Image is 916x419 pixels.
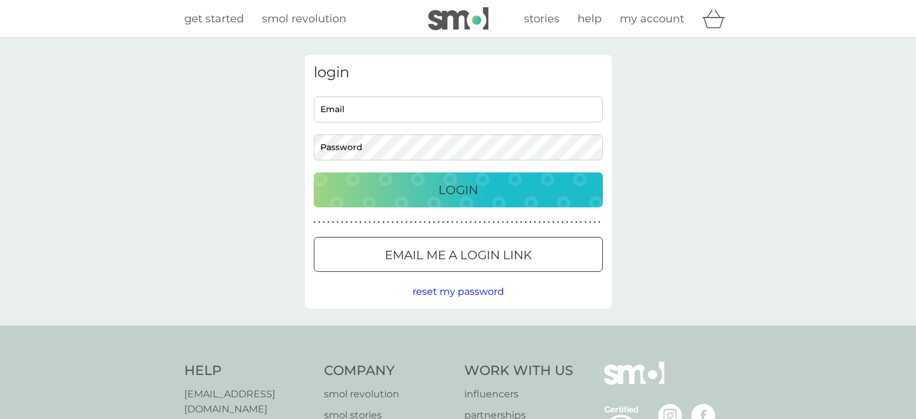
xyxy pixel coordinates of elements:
p: ● [525,219,527,225]
p: ● [327,219,329,225]
a: help [578,10,602,28]
p: ● [543,219,546,225]
p: ● [323,219,325,225]
span: my account [620,12,684,25]
p: ● [484,219,486,225]
p: ● [447,219,449,225]
p: ● [442,219,444,225]
p: ● [314,219,316,225]
a: smol revolution [324,386,452,402]
p: Email me a login link [385,245,532,265]
p: ● [378,219,380,225]
p: Login [438,180,478,200]
p: ● [428,219,431,225]
span: reset my password [413,286,504,297]
p: ● [552,219,555,225]
p: ● [351,219,353,225]
p: ● [387,219,390,225]
p: ● [516,219,518,225]
p: ● [511,219,513,225]
span: help [578,12,602,25]
p: ● [529,219,532,225]
p: ● [391,219,394,225]
p: ● [360,219,362,225]
p: ● [382,219,385,225]
a: stories [524,10,559,28]
p: ● [580,219,582,225]
p: ● [547,219,550,225]
p: ● [373,219,376,225]
h4: Company [324,362,452,380]
p: ● [566,219,569,225]
img: smol [604,362,664,403]
p: ● [497,219,500,225]
p: ● [594,219,596,225]
p: ● [364,219,366,225]
p: ● [369,219,371,225]
p: ● [337,219,339,225]
p: ● [584,219,587,225]
p: ● [451,219,453,225]
p: ● [424,219,426,225]
a: get started [184,10,244,28]
p: ● [405,219,408,225]
span: stories [524,12,559,25]
button: Email me a login link [314,237,603,272]
p: ● [589,219,591,225]
p: ● [488,219,490,225]
button: reset my password [413,284,504,300]
p: ● [506,219,509,225]
p: ● [419,219,422,225]
h3: login [314,64,603,81]
p: ● [341,219,343,225]
p: ● [470,219,472,225]
a: my account [620,10,684,28]
p: ● [538,219,541,225]
p: ● [332,219,334,225]
span: smol revolution [262,12,346,25]
h4: Help [184,362,313,380]
p: ● [557,219,559,225]
img: smol [428,7,488,30]
a: influencers [464,386,573,402]
p: ● [400,219,403,225]
p: ● [493,219,495,225]
p: ● [456,219,458,225]
p: ● [598,219,600,225]
p: ● [433,219,435,225]
p: ● [502,219,504,225]
p: ● [474,219,476,225]
p: ● [520,219,523,225]
button: Login [314,172,603,207]
p: ● [561,219,564,225]
p: ● [318,219,320,225]
p: ● [346,219,348,225]
a: smol revolution [262,10,346,28]
p: ● [410,219,413,225]
h4: Work With Us [464,362,573,380]
p: ● [534,219,537,225]
span: get started [184,12,244,25]
p: ● [396,219,399,225]
p: ● [575,219,578,225]
p: ● [461,219,463,225]
p: ● [571,219,573,225]
p: ● [355,219,357,225]
p: ● [414,219,417,225]
p: ● [437,219,440,225]
a: [EMAIL_ADDRESS][DOMAIN_NAME] [184,386,313,417]
p: ● [465,219,467,225]
p: ● [479,219,481,225]
div: basket [702,7,732,31]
